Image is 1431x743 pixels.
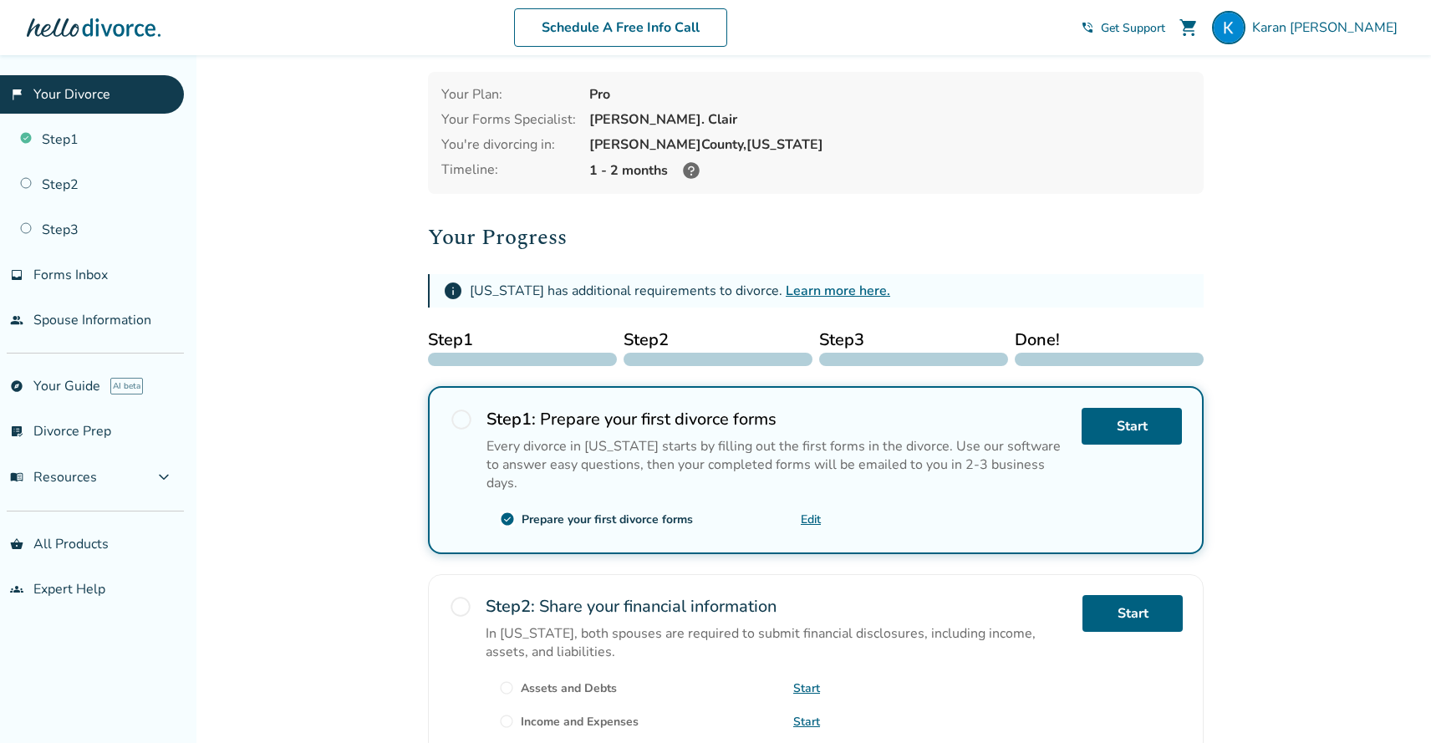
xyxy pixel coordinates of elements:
[1082,595,1183,632] a: Start
[521,714,639,730] div: Income and Expenses
[10,583,23,596] span: groups
[154,467,174,487] span: expand_more
[10,313,23,327] span: people
[10,471,23,484] span: menu_book
[443,281,463,301] span: info
[793,714,820,730] a: Start
[10,468,97,486] span: Resources
[1015,328,1204,353] span: Done!
[486,437,1068,492] div: Every divorce in [US_STATE] starts by filling out the first forms in the divorce. Use our softwar...
[1082,408,1182,445] a: Start
[33,266,108,284] span: Forms Inbox
[428,221,1204,254] h2: Your Progress
[1212,11,1245,44] img: Karan Bathla
[110,378,143,394] span: AI beta
[486,408,1068,430] h2: Prepare your first divorce forms
[1081,21,1094,34] span: phone_in_talk
[500,511,515,527] span: check_circle
[441,160,576,181] div: Timeline:
[486,595,1069,618] h2: Share your financial information
[819,328,1008,353] span: Step 3
[470,282,890,300] div: [US_STATE] has additional requirements to divorce.
[441,135,576,154] div: You're divorcing in:
[10,425,23,438] span: list_alt_check
[1081,20,1165,36] a: phone_in_talkGet Support
[589,85,1190,104] div: Pro
[522,511,693,527] div: Prepare your first divorce forms
[486,624,1069,661] div: In [US_STATE], both spouses are required to submit financial disclosures, including income, asset...
[10,268,23,282] span: inbox
[10,379,23,393] span: explore
[786,282,890,300] a: Learn more here.
[441,85,576,104] div: Your Plan:
[450,408,473,431] span: radio_button_unchecked
[10,537,23,551] span: shopping_basket
[486,595,535,618] strong: Step 2 :
[624,328,812,353] span: Step 2
[589,160,1190,181] div: 1 - 2 months
[486,408,536,430] strong: Step 1 :
[10,88,23,101] span: flag_2
[793,680,820,696] a: Start
[589,110,1190,129] div: [PERSON_NAME]. Clair
[1252,18,1404,37] span: Karan [PERSON_NAME]
[449,595,472,618] span: radio_button_unchecked
[801,511,821,527] a: Edit
[499,714,514,729] span: radio_button_unchecked
[589,135,1190,154] div: [PERSON_NAME] County, [US_STATE]
[499,680,514,695] span: radio_button_unchecked
[441,110,576,129] div: Your Forms Specialist:
[521,680,617,696] div: Assets and Debts
[514,8,727,47] a: Schedule A Free Info Call
[428,328,617,353] span: Step 1
[1347,663,1431,743] iframe: Chat Widget
[1101,20,1165,36] span: Get Support
[1179,18,1199,38] span: shopping_cart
